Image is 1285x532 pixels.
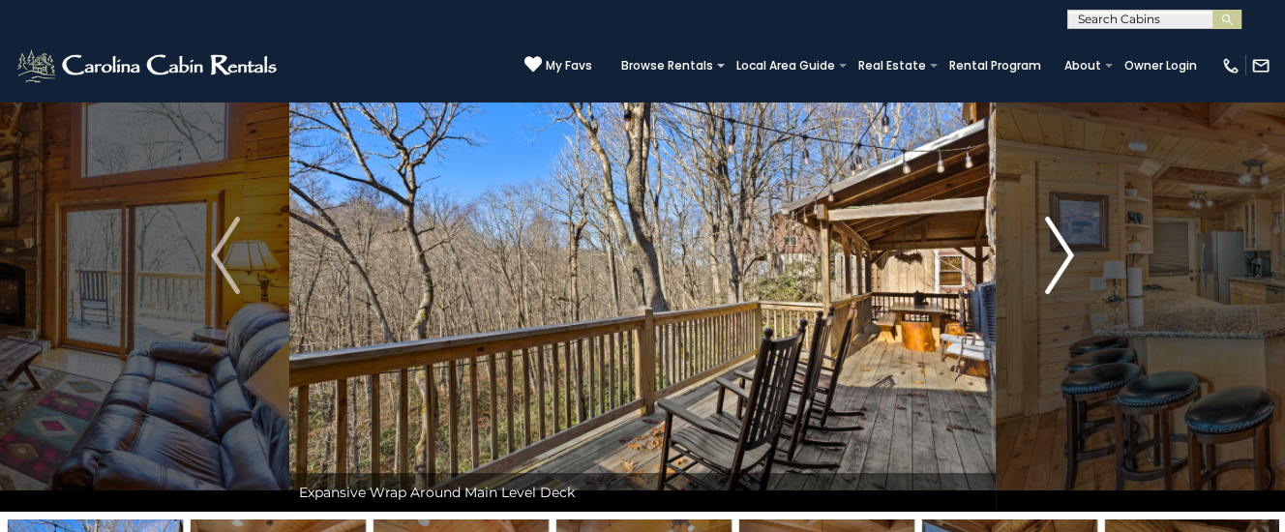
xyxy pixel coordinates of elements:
img: phone-regular-white.png [1221,56,1240,75]
a: Owner Login [1115,52,1207,79]
img: arrow [211,217,240,294]
div: Expansive Wrap Around Main Level Deck [289,473,996,512]
span: My Favs [546,57,592,74]
img: White-1-2.png [15,46,283,85]
a: Browse Rentals [612,52,723,79]
img: mail-regular-white.png [1251,56,1270,75]
a: Real Estate [849,52,936,79]
img: arrow [1045,217,1074,294]
a: About [1055,52,1111,79]
a: Rental Program [940,52,1051,79]
a: Local Area Guide [727,52,845,79]
a: My Favs [524,55,592,75]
